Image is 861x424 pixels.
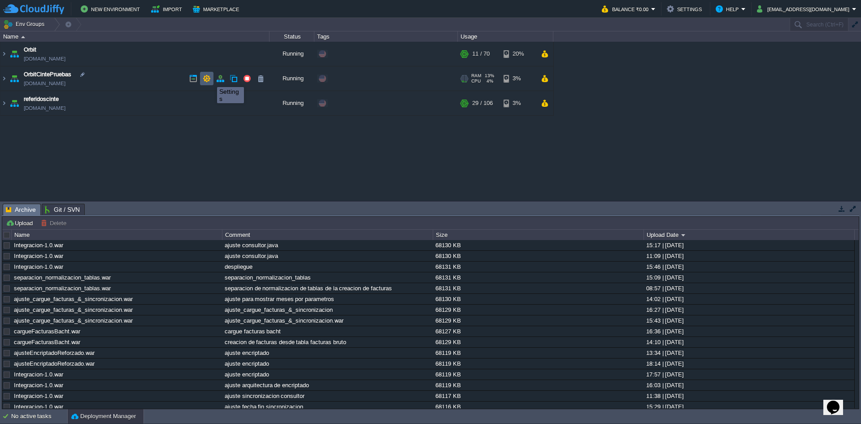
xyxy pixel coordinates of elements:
[21,36,25,38] img: AMDAwAAAACH5BAEAAAAALAAAAAABAAEAAAICRAEAOw==
[433,240,643,250] div: 68130 KB
[433,272,643,283] div: 68131 KB
[14,328,80,335] a: cargueFacturasBacht.war
[644,337,854,347] div: 14:10 | [DATE]
[222,380,432,390] div: ajuste arquitectura de encriptado
[644,380,854,390] div: 16:03 | [DATE]
[434,230,644,240] div: Size
[471,73,481,79] span: RAM
[11,409,67,424] div: No active tasks
[315,31,457,42] div: Tags
[433,315,643,326] div: 68129 KB
[14,263,63,270] a: Integracion-1.0.war
[602,4,651,14] button: Balance ₹0.00
[644,272,854,283] div: 15:09 | [DATE]
[41,219,69,227] button: Delete
[644,251,854,261] div: 11:09 | [DATE]
[14,382,63,389] a: Integracion-1.0.war
[433,305,643,315] div: 68129 KB
[151,4,185,14] button: Import
[14,285,111,292] a: separacion_normalizacion_tablas.war
[222,305,432,315] div: ajuste_cargue_facturas_&_sincronizacion
[823,388,852,415] iframe: chat widget
[14,296,133,302] a: ajuste_cargue_facturas_&_sincronizacion.war
[81,4,143,14] button: New Environment
[8,42,21,66] img: AMDAwAAAACH5BAEAAAAALAAAAAABAAEAAAICRAEAOw==
[12,230,222,240] div: Name
[24,54,65,63] a: [DOMAIN_NAME]
[644,402,854,412] div: 15:29 | [DATE]
[433,251,643,261] div: 68130 KB
[484,79,493,84] span: 4%
[3,4,64,15] img: CloudJiffy
[24,95,59,104] a: referidoscinte
[433,262,643,272] div: 68131 KB
[504,66,533,91] div: 3%
[433,283,643,293] div: 68131 KB
[14,317,133,324] a: ajuste_cargue_facturas_&_sincronizacion.war
[222,294,432,304] div: ajuste para mostrar meses por parametros
[757,4,852,14] button: [EMAIL_ADDRESS][DOMAIN_NAME]
[24,45,36,54] a: Orbit
[14,360,95,367] a: ajusteEncriptadoReforzado.war
[472,91,493,115] div: 29 / 106
[644,358,854,369] div: 18:14 | [DATE]
[0,66,8,91] img: AMDAwAAAACH5BAEAAAAALAAAAAABAAEAAAICRAEAOw==
[71,412,136,421] button: Deployment Manager
[14,339,80,345] a: cargueFacturasBacht.war
[458,31,553,42] div: Usage
[472,42,490,66] div: 11 / 70
[270,42,314,66] div: Running
[219,88,242,102] div: Settings
[433,358,643,369] div: 68119 KB
[270,91,314,115] div: Running
[433,369,643,380] div: 68119 KB
[223,230,433,240] div: Comment
[644,326,854,337] div: 16:36 | [DATE]
[270,31,314,42] div: Status
[222,326,432,337] div: cargue facturas bacht
[24,70,71,79] a: OrbitCintePruebas
[14,393,63,399] a: Integracion-1.0.war
[1,31,269,42] div: Name
[222,251,432,261] div: ajuste consultor.java
[270,66,314,91] div: Running
[0,91,8,115] img: AMDAwAAAACH5BAEAAAAALAAAAAABAAEAAAICRAEAOw==
[644,240,854,250] div: 15:17 | [DATE]
[6,219,35,227] button: Upload
[644,369,854,380] div: 17:57 | [DATE]
[433,391,643,401] div: 68117 KB
[504,42,533,66] div: 20%
[644,294,854,304] div: 14:02 | [DATE]
[433,402,643,412] div: 68116 KB
[222,369,432,380] div: ajuste encriptado
[24,79,65,88] a: [DOMAIN_NAME]
[222,358,432,369] div: ajuste encriptado
[716,4,741,14] button: Help
[14,253,63,259] a: Integracion-1.0.war
[644,315,854,326] div: 15:43 | [DATE]
[433,380,643,390] div: 68119 KB
[14,242,63,249] a: Integracion-1.0.war
[222,315,432,326] div: ajuste_cargue_facturas_&_sincronizacion.war
[433,337,643,347] div: 68129 KB
[485,73,494,79] span: 13%
[14,403,63,410] a: Integracion-1.0.war
[222,348,432,358] div: ajuste encriptado
[14,274,111,281] a: separacion_normalizacion_tablas.war
[644,391,854,401] div: 11:38 | [DATE]
[222,262,432,272] div: despliegue
[3,18,48,31] button: Env Groups
[222,391,432,401] div: ajuste sincronizacion consultor
[45,204,80,215] span: Git / SVN
[14,350,95,356] a: ajusteEncriptadoReforzado.war
[193,4,242,14] button: Marketplace
[433,326,643,337] div: 68127 KB
[222,240,432,250] div: ajuste consultor.java
[644,262,854,272] div: 15:46 | [DATE]
[222,283,432,293] div: separacion de normalizacion de tablas de la creacion de facturas
[644,348,854,358] div: 13:34 | [DATE]
[644,230,854,240] div: Upload Date
[667,4,704,14] button: Settings
[433,294,643,304] div: 68130 KB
